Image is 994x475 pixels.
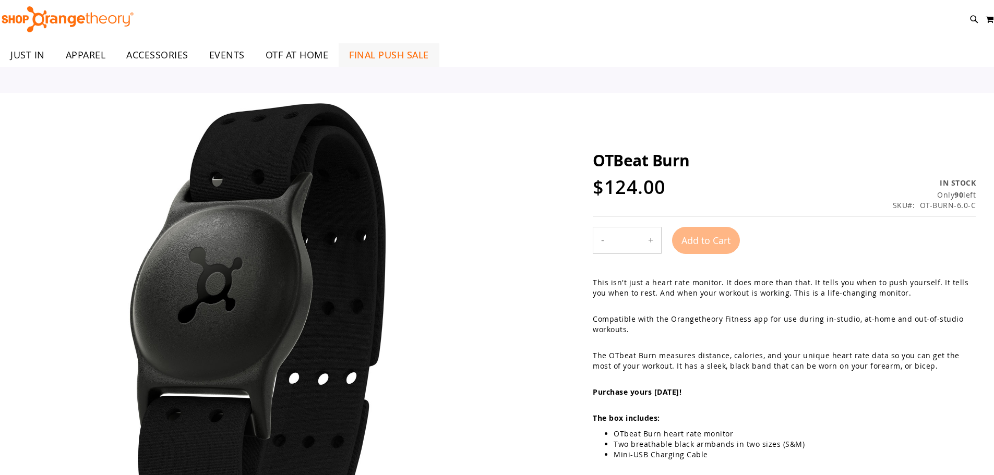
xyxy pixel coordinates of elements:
span: OTBeat Burn [593,150,690,171]
a: FINAL PUSH SALE [339,43,439,67]
button: Increase product quantity [640,227,661,253]
span: FINAL PUSH SALE [349,43,429,67]
li: Mini-USB Charging Cable [614,449,976,460]
p: Compatible with the Orangetheory Fitness app for use during in-studio, at-home and out-of-studio ... [593,314,976,335]
span: OTF AT HOME [266,43,329,67]
span: In stock [940,178,976,188]
strong: 90 [954,190,963,200]
a: OTF AT HOME [255,43,339,67]
strong: SKU [893,200,915,210]
div: Only 90 left [893,190,976,200]
a: APPAREL [55,43,116,67]
div: Availability [893,178,976,188]
b: Purchase yours [DATE]! [593,387,681,397]
b: The box includes: [593,413,660,423]
a: EVENTS [199,43,255,67]
li: Two breathable black armbands in two sizes (S&M) [614,439,976,449]
span: $124.00 [593,174,666,200]
a: ACCESSORIES [116,43,199,67]
span: APPAREL [66,43,106,67]
div: OT-BURN-6.0-C [920,200,976,211]
span: ACCESSORIES [126,43,188,67]
button: Decrease product quantity [593,227,612,253]
span: EVENTS [209,43,245,67]
span: JUST IN [10,43,45,67]
p: The OTbeat Burn measures distance, calories, and your unique heart rate data so you can get the m... [593,350,976,371]
input: Product quantity [612,228,640,253]
li: OTbeat Burn heart rate monitor [614,429,976,439]
p: This isn't just a heart rate monitor. It does more than that. It tells you when to push yourself.... [593,277,976,298]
